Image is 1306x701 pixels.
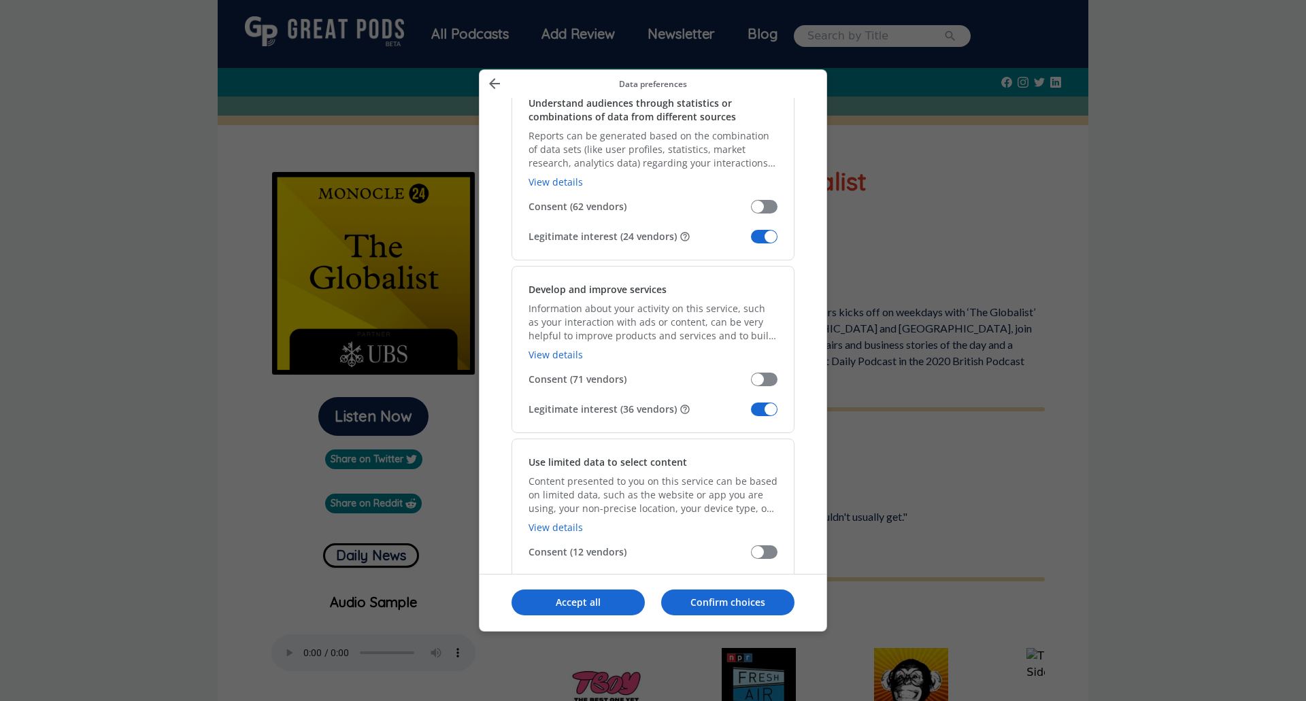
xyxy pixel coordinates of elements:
[529,403,751,416] span: Legitimate interest (36 vendors)
[529,97,777,124] h2: Understand audiences through statistics or combinations of data from different sources
[529,200,751,213] span: Consent (62 vendors)
[529,283,667,296] h2: Develop and improve services
[680,404,690,415] button: Some vendors are not asking for your consent, but are using your personal data on the basis of th...
[529,129,777,170] p: Reports can be generated based on the combination of data sets (like user profiles, statistics, m...
[529,545,751,559] span: Consent (12 vendors)
[529,373,751,386] span: Consent (71 vendors)
[661,589,794,615] button: Confirm choices
[512,596,645,609] p: Accept all
[529,475,777,515] p: Content presented to you on this service can be based on limited data, such as the website or app...
[529,230,751,243] span: Legitimate interest (24 vendors)
[479,69,827,632] div: Manage your data
[512,589,645,615] button: Accept all
[529,456,687,469] h2: Use limited data to select content
[661,596,794,609] p: Confirm choices
[482,75,507,92] button: Back
[529,348,583,361] a: View details, Develop and improve services
[529,175,583,188] a: View details, Understand audiences through statistics or combinations of data from different sources
[529,521,583,534] a: View details, Use limited data to select content
[507,78,799,90] p: Data preferences
[680,231,690,242] button: Some vendors are not asking for your consent, but are using your personal data on the basis of th...
[529,302,777,343] p: Information about your activity on this service, such as your interaction with ads or content, ca...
